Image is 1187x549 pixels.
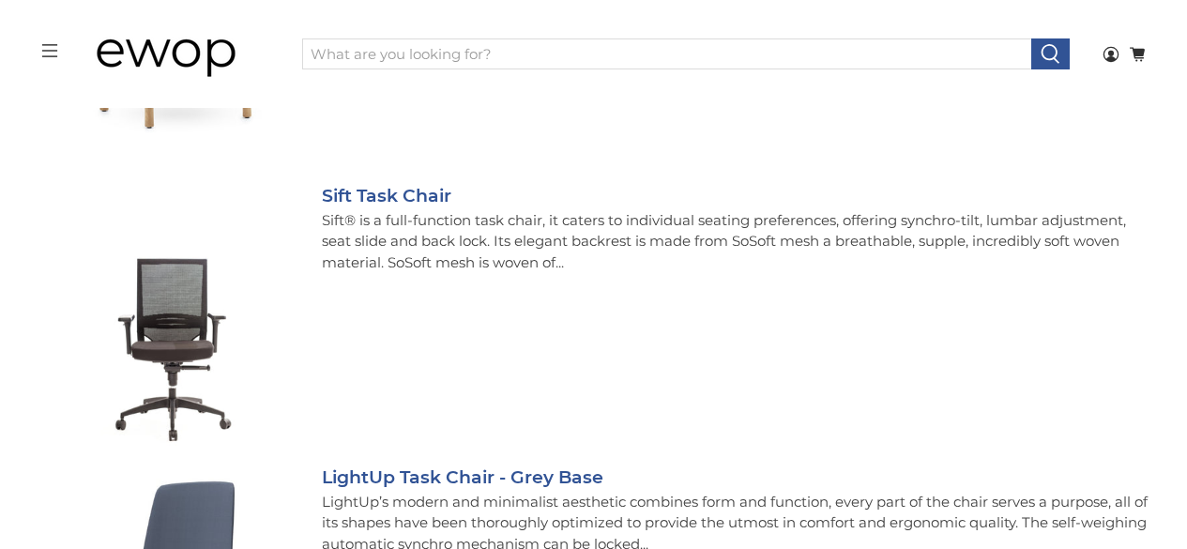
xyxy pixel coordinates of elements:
a: Sift Task Chair [322,185,451,206]
a: LightUp Task Chair - Grey Base [322,466,603,488]
img: KI Europe Office Black Sift Task Chair [40,183,303,446]
p: Sift® is a full-function task chair, it caters to individual seating preferences, offering synchr... [322,210,1148,274]
input: What are you looking for? [302,38,1032,70]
